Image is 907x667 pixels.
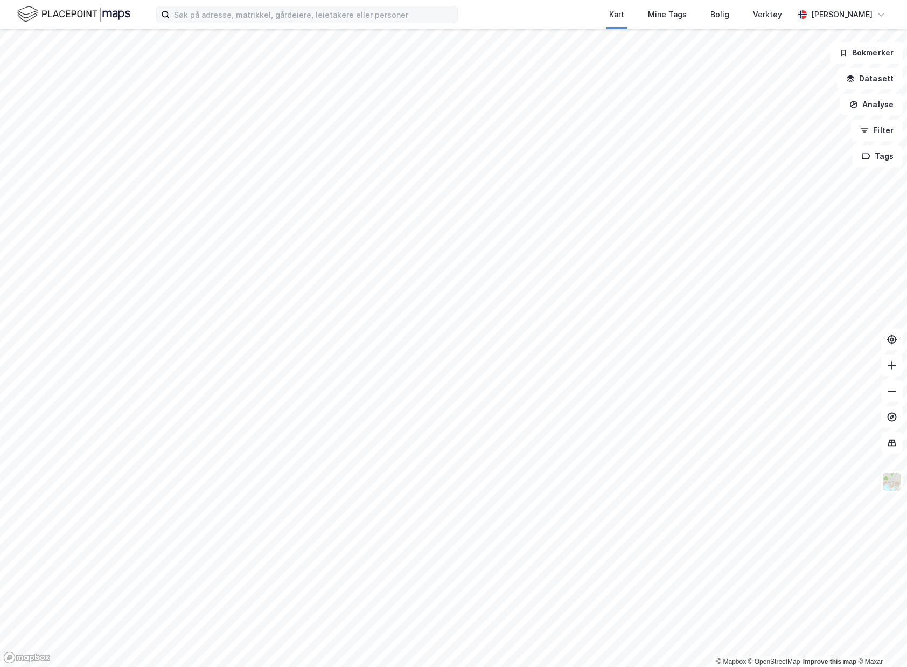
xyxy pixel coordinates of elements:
[853,615,907,667] div: Kontrollprogram for chat
[710,8,729,21] div: Bolig
[609,8,624,21] div: Kart
[753,8,782,21] div: Verktøy
[648,8,687,21] div: Mine Tags
[170,6,457,23] input: Søk på adresse, matrikkel, gårdeiere, leietakere eller personer
[853,615,907,667] iframe: Chat Widget
[17,5,130,24] img: logo.f888ab2527a4732fd821a326f86c7f29.svg
[811,8,873,21] div: [PERSON_NAME]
